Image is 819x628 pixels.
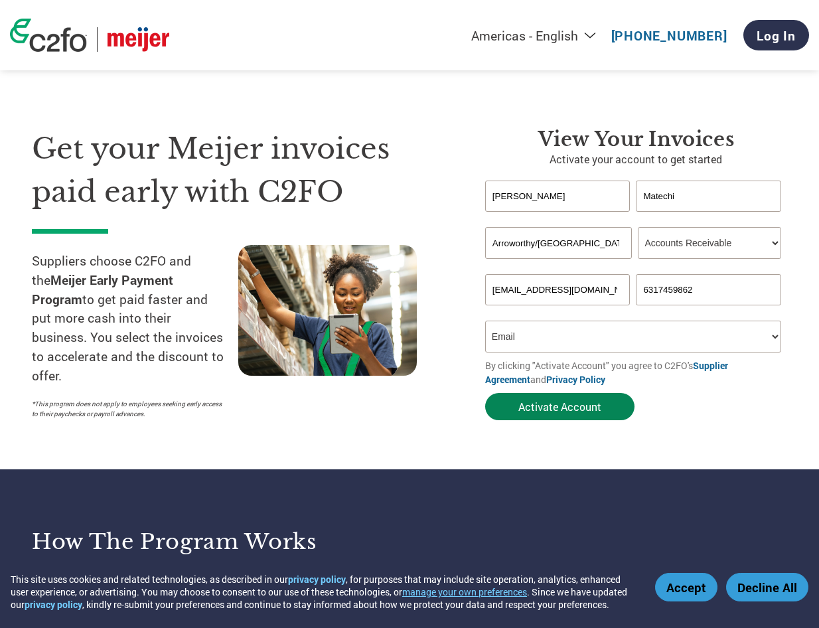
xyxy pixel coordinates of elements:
img: supply chain worker [238,245,417,376]
img: c2fo logo [10,19,87,52]
h3: How the program works [32,528,393,555]
button: manage your own preferences [402,586,527,598]
div: Inavlid Phone Number [636,307,781,315]
p: Suppliers choose C2FO and the to get paid faster and put more cash into their business. You selec... [32,252,238,386]
h1: Get your Meijer invoices paid early with C2FO [32,127,445,213]
input: Last Name* [636,181,781,212]
div: Inavlid Email Address [485,307,631,315]
div: This site uses cookies and related technologies, as described in our , for purposes that may incl... [11,573,636,611]
p: Activate your account to get started [485,151,787,167]
input: Phone* [636,274,781,305]
p: *This program does not apply to employees seeking early access to their paychecks or payroll adva... [32,399,225,419]
button: Accept [655,573,717,601]
div: Invalid company name or company name is too long [485,260,781,269]
div: Invalid last name or last name is too long [636,213,781,222]
div: Invalid first name or first name is too long [485,213,631,222]
button: Activate Account [485,393,634,420]
select: Title/Role [638,227,781,259]
input: Your company name* [485,227,633,259]
input: Invalid Email format [485,274,631,305]
a: [PHONE_NUMBER] [611,27,727,44]
h3: View Your Invoices [485,127,787,151]
p: By clicking "Activate Account" you agree to C2FO's and [485,358,787,386]
a: Supplier Agreement [485,359,728,386]
a: Privacy Policy [546,373,605,386]
strong: Meijer Early Payment Program [32,272,173,307]
img: Meijer [108,27,169,52]
input: First Name* [485,181,631,212]
a: Log In [743,20,809,50]
a: privacy policy [288,573,346,586]
button: Decline All [726,573,808,601]
a: privacy policy [25,598,82,611]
